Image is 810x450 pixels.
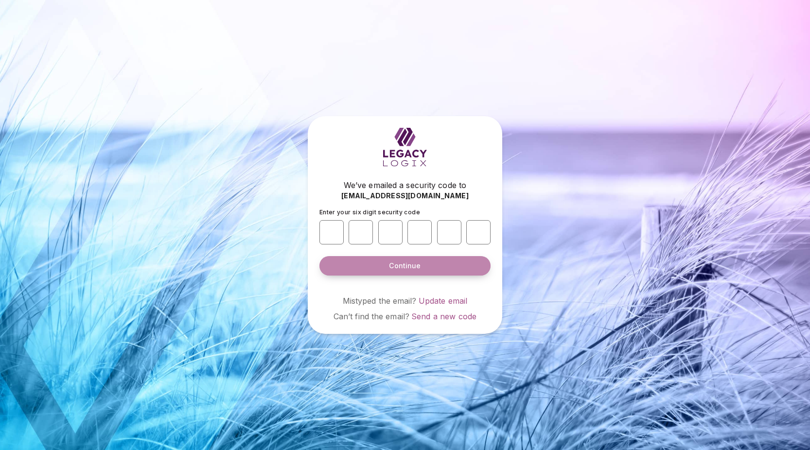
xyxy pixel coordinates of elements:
[343,296,417,306] span: Mistyped the email?
[411,312,476,321] a: Send a new code
[334,312,409,321] span: Can’t find the email?
[389,261,421,271] span: Continue
[344,179,466,191] span: We’ve emailed a security code to
[319,208,420,216] span: Enter your six digit security code
[319,256,491,276] button: Continue
[341,191,469,201] span: [EMAIL_ADDRESS][DOMAIN_NAME]
[419,296,468,306] a: Update email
